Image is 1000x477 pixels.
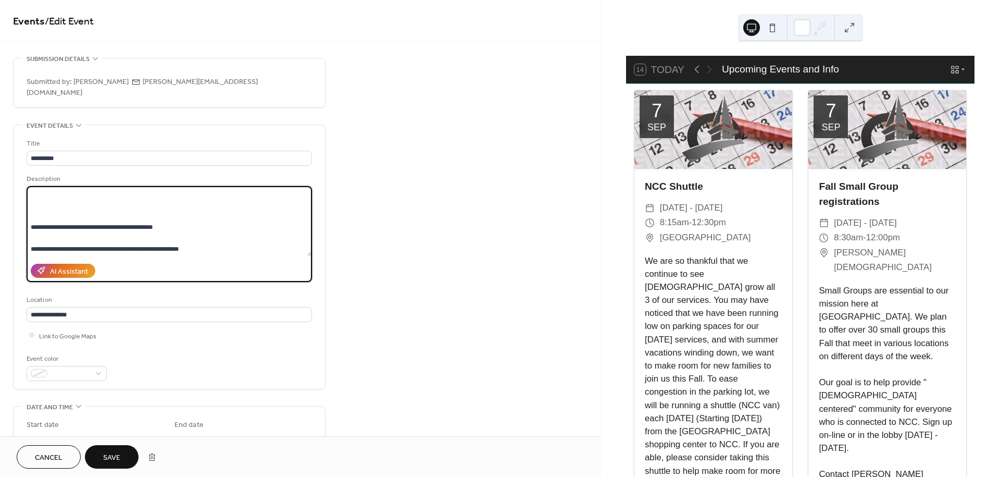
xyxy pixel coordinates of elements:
[819,246,829,261] div: ​
[819,216,829,231] div: ​
[634,179,792,194] div: NCC Shuttle
[645,201,655,216] div: ​
[27,54,90,65] span: Submission details
[27,295,310,305] div: Location
[660,230,751,246] span: [GEOGRAPHIC_DATA]
[821,123,840,132] div: Sep
[174,420,204,431] div: End date
[27,420,59,431] div: Start date
[35,452,63,463] span: Cancel
[722,62,839,77] div: Upcoming Events and Info
[808,179,966,210] div: Fall Small Group registrations
[834,216,897,231] span: [DATE] - [DATE]
[834,246,956,275] span: [PERSON_NAME][DEMOGRAPHIC_DATA]
[689,215,692,230] span: -
[27,77,312,99] span: Submitted by: [PERSON_NAME] [PERSON_NAME][EMAIL_ADDRESS][DOMAIN_NAME]
[863,230,866,246] span: -
[50,266,88,277] div: AI Assistant
[660,215,689,230] span: 8:15am
[250,433,265,444] span: Time
[31,264,95,278] button: AI Assistant
[174,433,189,444] span: Date
[102,433,117,444] span: Time
[819,230,829,246] div: ​
[866,230,900,246] span: 12:00pm
[692,215,726,230] span: 12:30pm
[39,331,96,341] span: Link to Google Maps
[652,102,662,120] div: 7
[647,123,666,132] div: Sep
[103,452,120,463] span: Save
[13,11,45,32] a: Events
[27,433,41,444] span: Date
[645,215,655,230] div: ​
[27,174,310,185] div: Description
[27,120,73,131] span: Event details
[645,230,655,246] div: ​
[660,201,723,216] span: [DATE] - [DATE]
[17,445,81,469] button: Cancel
[826,102,836,120] div: 7
[45,11,94,32] span: / Edit Event
[27,138,310,149] div: Title
[27,402,73,413] span: Date and time
[85,445,139,469] button: Save
[27,353,105,364] div: Event color
[834,230,863,246] span: 8:30am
